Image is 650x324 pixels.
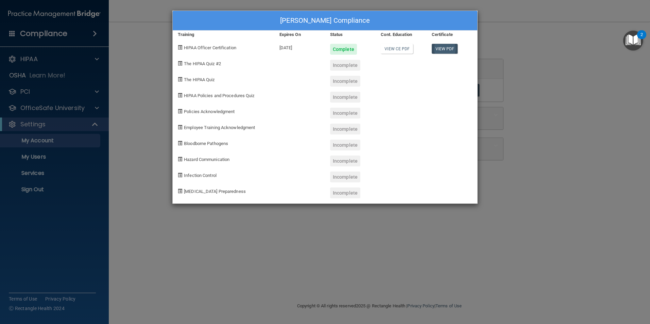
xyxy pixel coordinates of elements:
div: Incomplete [330,92,360,103]
span: HIPAA Policies and Procedures Quiz [184,93,254,98]
div: [PERSON_NAME] Compliance [173,11,477,31]
a: View PDF [432,44,458,54]
div: Incomplete [330,60,360,71]
div: Complete [330,44,357,55]
span: Employee Training Acknowledgment [184,125,255,130]
span: Policies Acknowledgment [184,109,235,114]
div: Incomplete [330,187,360,198]
span: [MEDICAL_DATA] Preparedness [184,189,246,194]
div: Expires On [274,31,325,39]
span: HIPAA Officer Certification [184,45,236,50]
span: Hazard Communication [184,157,229,162]
div: [DATE] [274,39,325,55]
div: Incomplete [330,172,360,182]
div: Certificate [427,31,477,39]
span: Bloodborne Pathogens [184,141,228,146]
div: Status [325,31,376,39]
div: Incomplete [330,124,360,134]
div: Incomplete [330,76,360,87]
div: Incomplete [330,156,360,166]
span: The HIPAA Quiz [184,77,215,82]
div: Cont. Education [376,31,426,39]
a: View CE PDF [381,44,413,54]
div: Training [173,31,274,39]
div: Incomplete [330,108,360,119]
button: Open Resource Center, 2 new notifications [623,31,643,51]
span: The HIPAA Quiz #2 [184,61,221,66]
div: 2 [640,35,643,43]
span: Infection Control [184,173,217,178]
div: Incomplete [330,140,360,150]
